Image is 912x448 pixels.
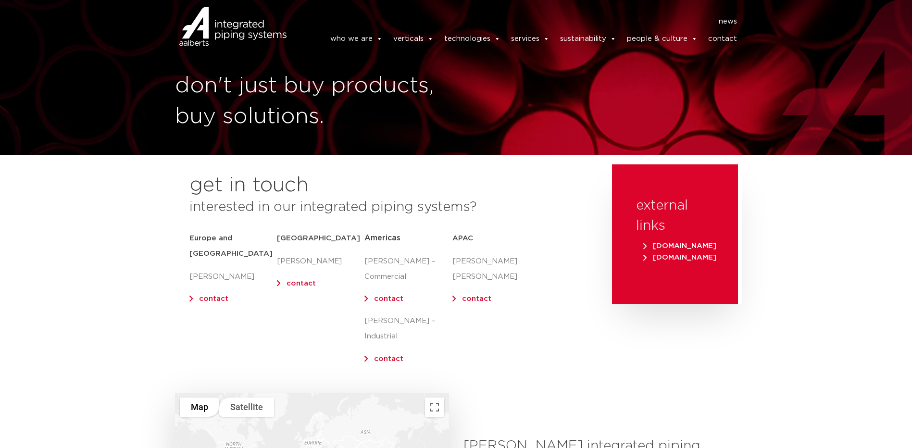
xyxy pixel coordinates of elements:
[189,235,273,257] strong: Europe and [GEOGRAPHIC_DATA]
[180,398,219,417] button: Show street map
[277,231,364,246] h5: [GEOGRAPHIC_DATA]
[189,269,277,285] p: [PERSON_NAME]
[277,254,364,269] p: [PERSON_NAME]
[364,234,400,242] span: Americas
[364,254,452,285] p: [PERSON_NAME] – Commercial
[560,29,616,49] a: sustainability
[374,355,403,362] a: contact
[643,242,716,249] span: [DOMAIN_NAME]
[462,295,491,302] a: contact
[175,71,451,132] h1: don't just buy products, buy solutions.
[636,196,714,236] h3: external links
[641,242,719,249] a: [DOMAIN_NAME]
[301,14,737,29] nav: Menu
[643,254,716,261] span: [DOMAIN_NAME]
[452,254,540,285] p: [PERSON_NAME] [PERSON_NAME]
[189,197,588,217] h3: interested in our integrated piping systems?
[641,254,719,261] a: [DOMAIN_NAME]
[364,313,452,344] p: [PERSON_NAME] – Industrial
[708,29,737,49] a: contact
[219,398,274,417] button: Show satellite imagery
[199,295,228,302] a: contact
[719,14,737,29] a: news
[444,29,500,49] a: technologies
[330,29,383,49] a: who we are
[287,280,316,287] a: contact
[425,398,444,417] button: Toggle fullscreen view
[452,231,540,246] h5: APAC
[374,295,403,302] a: contact
[189,174,309,197] h2: get in touch
[393,29,434,49] a: verticals
[627,29,698,49] a: people & culture
[511,29,550,49] a: services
